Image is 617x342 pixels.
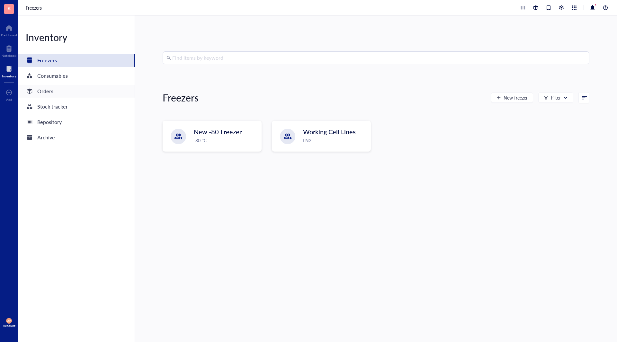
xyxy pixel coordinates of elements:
span: New freezer [504,95,528,100]
div: LN2 [303,137,367,144]
div: Freezers [163,91,199,104]
span: AP [7,319,11,322]
a: Notebook [2,43,16,57]
a: Repository [18,116,135,128]
a: Archive [18,131,135,144]
div: Account [3,324,15,328]
span: Working Cell Lines [303,127,356,136]
div: Consumables [37,71,68,80]
div: Repository [37,118,62,127]
div: Inventory [2,74,16,78]
a: Orders [18,85,135,98]
span: K [7,4,11,12]
a: Stock tracker [18,100,135,113]
a: Consumables [18,69,135,82]
div: Stock tracker [37,102,68,111]
button: New freezer [491,92,533,103]
div: Add [6,98,12,101]
div: Filter [551,94,561,101]
a: Freezers [26,4,43,11]
a: Dashboard [1,23,17,37]
a: Freezers [18,54,135,67]
div: Freezers [37,56,57,65]
a: Inventory [2,64,16,78]
div: -80 °C [194,137,257,144]
div: Notebook [2,54,16,57]
div: Orders [37,87,53,96]
span: New -80 Freezer [194,127,242,136]
div: Archive [37,133,55,142]
div: Dashboard [1,33,17,37]
div: Inventory [18,31,135,44]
